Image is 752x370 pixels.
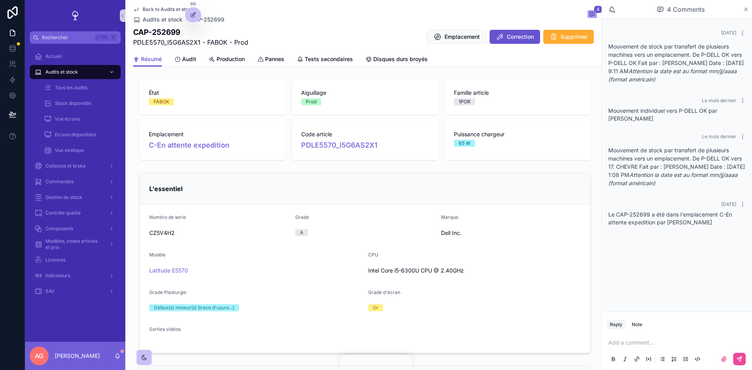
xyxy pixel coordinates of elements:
a: Audits et stock [30,65,121,79]
span: Accueil [45,53,62,60]
a: Indicateurs [30,269,121,283]
a: Collectes et broke [30,159,121,173]
span: Intel Core i5-6300U CPU @ 2.40GHz [368,267,464,274]
a: Commandes [30,175,121,189]
span: Grade d'écran [368,289,400,295]
button: Correction [490,30,540,44]
span: Contrôle qualité [45,210,81,216]
h2: L'essentiel [149,182,183,195]
a: Gestion du stock [30,190,121,204]
span: Audits et stock [143,16,183,23]
div: Prod [306,98,316,105]
span: CZ5V4H2 [149,229,289,237]
span: [DATE] [721,30,736,36]
span: Résumé [141,55,162,63]
div: Or [373,304,378,311]
span: Puissance chargeur [454,130,581,138]
div: 65 W [459,140,470,147]
span: Tous les audits [55,85,87,91]
span: CPU [368,252,378,258]
a: Contrôle qualité [30,206,121,220]
a: Disques durs broyés [365,52,428,68]
span: Pannes [265,55,284,63]
span: Tests secondaires [305,55,353,63]
span: Back to Audits et stock [143,6,193,13]
button: 4 [587,10,597,20]
span: Numéro de serie [149,214,186,220]
div: Défaut(s) mineur(s) (trace d'usure...) [154,304,234,311]
a: Tous les audits [39,81,121,95]
a: Composants [30,222,121,236]
span: Sorties vidéos [149,326,181,332]
span: État [149,89,276,97]
span: 4 Comments [667,5,705,14]
p: Mouvement de stock par transfert de plusieurs machines vers un emplacement. De P-DELL OK vers 17.... [608,146,746,187]
span: Marque [441,214,458,220]
span: Vue écrans [55,116,80,122]
div: FABOK [154,98,169,105]
span: Ecrans disponibles [55,132,96,138]
span: Disques durs broyés [373,55,428,63]
img: App logo [69,9,81,22]
span: SAV [45,288,54,294]
span: K [110,34,117,41]
p: [PERSON_NAME] [55,352,100,360]
span: Dell Inc. [441,229,461,237]
span: Le mois dernier [702,97,736,103]
span: Licences [45,257,65,263]
a: Audits et stock [133,16,183,23]
span: Supprimer [560,33,587,41]
a: Vue écrans [39,112,121,126]
a: Audit [174,52,196,68]
span: Gestion du stock [45,194,82,200]
span: Famille article [454,89,581,97]
span: Emplacement [149,130,276,138]
span: PDLE5570_I5G6AS2X1 - FABOK - Prod [133,38,248,47]
span: AG [35,351,43,361]
span: Rechercher [42,34,92,41]
a: Modèles, codes articles et prix [30,237,121,251]
span: Emplacement [445,33,480,41]
span: Correction [507,33,534,41]
span: Collectes et broke [45,163,86,169]
p: Mouvement de stock par transfert de plusieurs machines vers un emplacement. De P-DELL OK vers P-D... [608,42,746,83]
a: Tests secondaires [297,52,353,68]
a: Licences [30,253,121,267]
div: 1POR [459,98,470,105]
span: Indicateurs [45,273,70,279]
h1: CAP-252699 [133,27,248,38]
span: Grade Plasturgie [149,289,186,295]
a: Résumé [133,52,162,67]
span: Le CAP-252699 a été dans l'emplacement C-En attente expedition par [PERSON_NAME] [608,211,732,226]
a: PDLE5570_I5G6AS2X1 [301,140,377,151]
span: Production [217,55,245,63]
span: Le mois dernier [702,134,736,139]
div: Note [632,321,642,328]
a: C-En attente expedition [149,140,230,151]
span: [DATE] [721,201,736,207]
a: Back to Audits et stock [133,6,193,13]
a: Stock disponible [39,96,121,110]
span: Aiguillage [301,89,428,97]
a: Accueil [30,49,121,63]
a: Pannes [257,52,284,68]
a: Production [209,52,245,68]
button: Note [629,320,645,329]
button: Emplacement [427,30,486,44]
a: Vue exotique [39,143,121,157]
a: SAV [30,284,121,298]
span: Stock disponible [55,100,91,106]
button: RechercherCtrlK [30,31,121,44]
button: Reply [607,320,625,329]
em: Attention la date est au format mm/jj/aaaa (format américain) [608,171,738,186]
button: Supprimer [543,30,594,44]
span: Mouvement individuel vers P-DELL OK par [PERSON_NAME] [608,107,717,122]
span: Audit [182,55,196,63]
em: Attention la date est au format mm/jj/aaaa (format américain) [608,68,737,83]
a: CAP-252699 [190,16,224,23]
span: Composants [45,226,73,232]
span: Grade [295,214,309,220]
div: scrollable content [25,44,125,309]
